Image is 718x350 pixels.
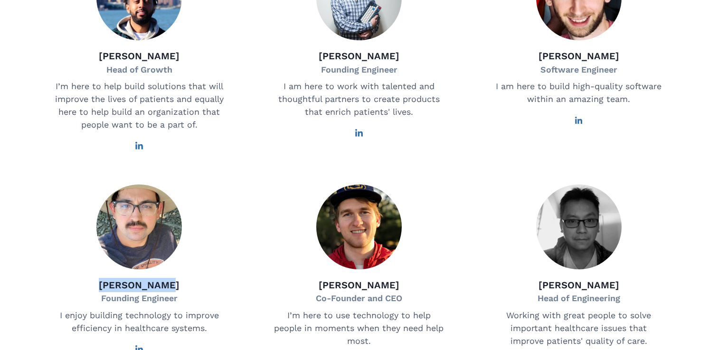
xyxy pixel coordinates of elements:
[319,49,399,63] p: [PERSON_NAME]
[316,184,401,269] img: Ben Golombek
[538,292,620,305] p: Head of Engineering
[319,64,399,76] p: Founding Engineer
[96,184,181,269] img: Loren Burton
[274,80,444,119] p: I am here to work with talented and thoughtful partners to create products that enrich patients' ...
[54,309,224,335] p: I enjoy building technology to improve efficiency in healthcare systems.
[538,64,619,76] p: Software Engineer
[99,278,179,292] p: [PERSON_NAME]
[99,292,179,305] p: Founding Engineer
[274,309,444,348] p: I’m here to use technology to help people in moments when they need help most.
[99,49,179,63] p: [PERSON_NAME]
[538,278,620,292] p: [PERSON_NAME]
[316,292,402,305] p: Co-Founder and CEO
[494,309,664,348] p: Working with great people to solve important healthcare issues that improve patients' quality of ...
[316,278,402,292] p: [PERSON_NAME]
[54,80,224,131] p: I’m here to help build solutions that will improve the lives of patients and equally here to help...
[494,80,664,106] p: I am here to build high-quality software within an amazing team.
[538,49,619,63] p: [PERSON_NAME]
[99,64,179,76] p: Head of Growth
[536,184,621,269] img: Khang Pham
